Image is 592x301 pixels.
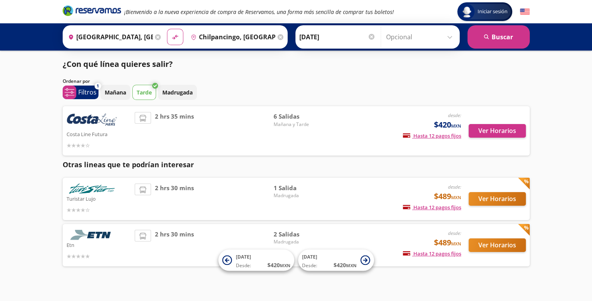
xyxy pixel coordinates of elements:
[97,83,99,89] span: 1
[280,262,290,268] small: MXN
[448,112,461,119] em: desde:
[132,85,156,100] button: Tarde
[469,124,526,138] button: Ver Horarios
[63,159,530,170] p: Otras lineas que te podrían interesar
[67,112,117,129] img: Costa Line Futura
[78,87,97,97] p: Filtros
[467,25,530,49] button: Buscar
[403,250,461,257] span: Hasta 12 pagos fijos
[299,27,376,47] input: Elegir Fecha
[67,230,117,240] img: Etn
[403,204,461,211] span: Hasta 12 pagos fijos
[155,230,194,261] span: 2 hrs 30 mins
[267,261,290,269] span: $ 420
[63,5,121,16] i: Brand Logo
[67,129,131,138] p: Costa Line Futura
[334,261,357,269] span: $ 420
[274,121,328,128] span: Mañana y Tarde
[274,230,328,239] span: 2 Salidas
[236,262,251,269] span: Desde:
[162,88,193,96] p: Madrugada
[298,250,374,271] button: [DATE]Desde:$420MXN
[434,119,461,131] span: $420
[302,262,317,269] span: Desde:
[474,8,511,16] span: Iniciar sesión
[218,250,294,271] button: [DATE]Desde:$420MXN
[158,85,197,100] button: Madrugada
[448,184,461,190] em: desde:
[448,230,461,236] em: desde:
[274,112,328,121] span: 6 Salidas
[63,5,121,19] a: Brand Logo
[302,254,317,260] span: [DATE]
[469,238,526,252] button: Ver Horarios
[520,7,530,17] button: English
[67,240,131,249] p: Etn
[155,184,194,214] span: 2 hrs 30 mins
[67,194,131,203] p: Turistar Lujo
[451,123,461,129] small: MXN
[274,192,328,199] span: Madrugada
[451,194,461,200] small: MXN
[65,27,153,47] input: Buscar Origen
[386,27,456,47] input: Opcional
[346,262,357,268] small: MXN
[63,58,173,70] p: ¿Con qué línea quieres salir?
[274,184,328,192] span: 1 Salida
[63,86,98,99] button: 1Filtros
[100,85,130,100] button: Mañana
[155,112,194,150] span: 2 hrs 35 mins
[434,191,461,202] span: $489
[451,241,461,247] small: MXN
[137,88,152,96] p: Tarde
[105,88,126,96] p: Mañana
[63,78,90,85] p: Ordenar por
[188,27,276,47] input: Buscar Destino
[469,192,526,206] button: Ver Horarios
[274,238,328,245] span: Madrugada
[236,254,251,260] span: [DATE]
[67,184,117,194] img: Turistar Lujo
[434,237,461,248] span: $489
[124,8,394,16] em: ¡Bienvenido a la nueva experiencia de compra de Reservamos, una forma más sencilla de comprar tus...
[403,132,461,139] span: Hasta 12 pagos fijos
